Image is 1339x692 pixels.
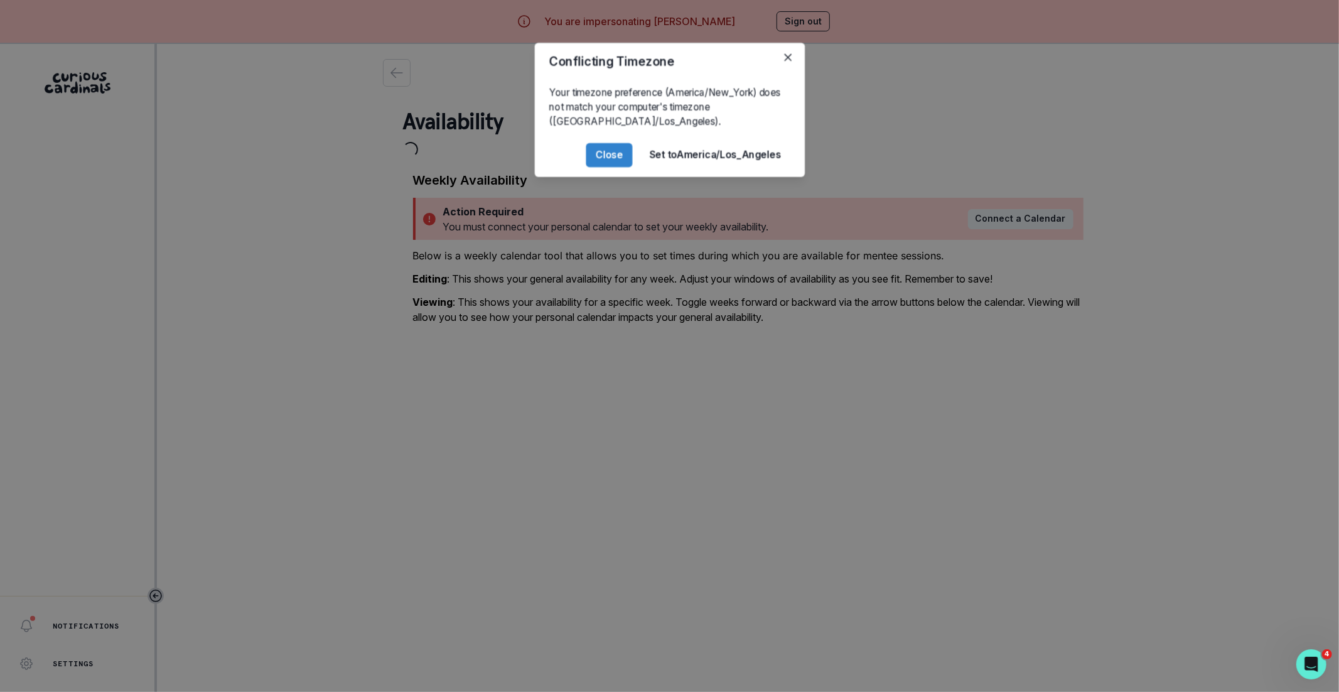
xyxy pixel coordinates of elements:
[586,143,632,167] button: Close
[778,48,797,67] button: Close
[639,143,790,167] button: Set toAmerica/Los_Angeles
[1296,649,1326,679] iframe: Intercom live chat
[534,43,804,80] header: Conflicting Timezone
[1322,649,1332,659] span: 4
[534,80,804,134] div: Your timezone preference (America/New_York) does not match your computer's timezone ([GEOGRAPHIC_...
